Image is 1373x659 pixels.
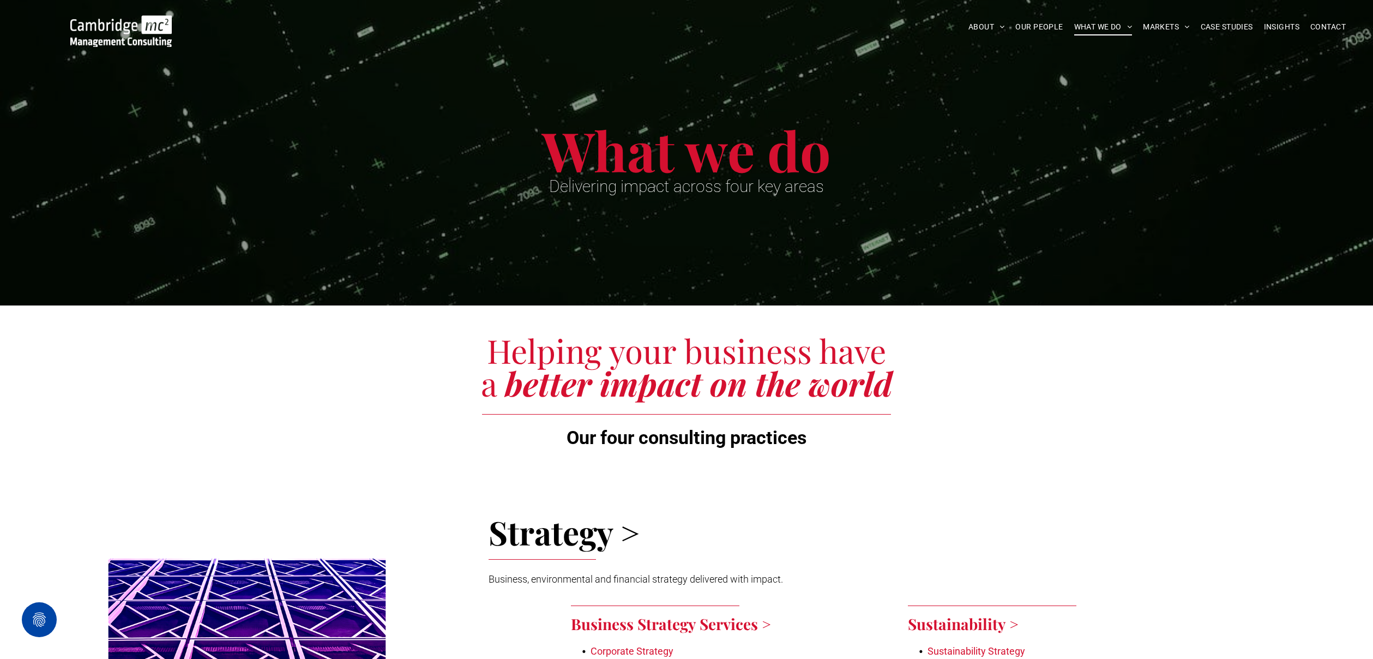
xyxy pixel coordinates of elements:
[928,645,1025,657] a: Sustainability Strategy
[481,328,887,405] span: Helping your business have a
[1195,19,1258,35] a: CASE STUDIES
[1010,19,1068,35] a: OUR PEOPLE
[571,614,771,634] a: Business Strategy Services >
[908,614,1019,634] a: Sustainability >
[70,17,172,28] a: Your Business Transformed | Cambridge Management Consulting
[1305,19,1351,35] a: CONTACT
[567,427,806,448] span: Our four consulting practices
[1137,19,1195,35] a: MARKETS
[542,113,831,186] span: What we do
[70,15,172,47] img: Go to Homepage
[505,361,893,405] span: better impact on the world
[591,645,673,657] a: Corporate Strategy
[489,573,783,585] span: Business, environmental and financial strategy delivered with impact.
[963,19,1010,35] a: ABOUT
[549,177,824,196] span: Delivering impact across four key areas
[1258,19,1305,35] a: INSIGHTS
[1069,19,1138,35] a: WHAT WE DO
[489,510,640,554] span: Strategy >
